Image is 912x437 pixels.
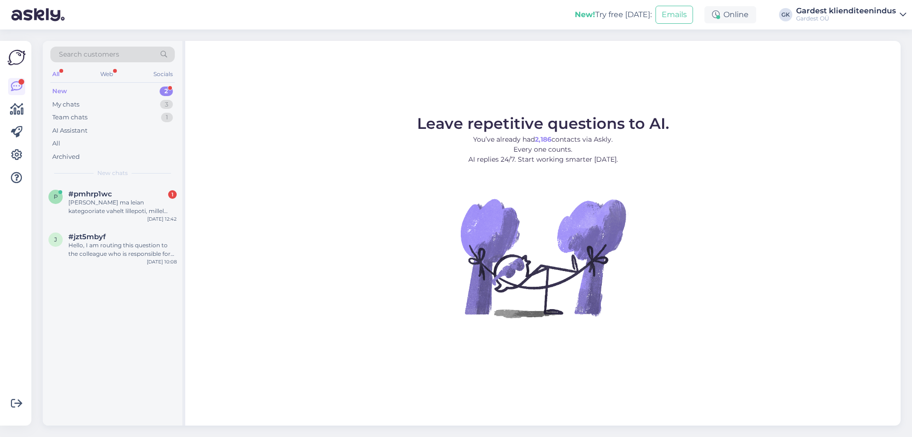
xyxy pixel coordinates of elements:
[704,6,756,23] div: Online
[59,49,119,59] span: Search customers
[796,7,906,22] a: Gardest klienditeenindusGardest OÜ
[52,139,60,148] div: All
[52,87,67,96] div: New
[52,100,79,109] div: My chats
[535,135,551,144] b: 2,186
[575,10,595,19] b: New!
[152,68,175,80] div: Socials
[160,87,173,96] div: 2
[98,68,115,80] div: Web
[796,7,896,15] div: Gardest klienditeenindus
[655,6,693,24] button: Emails
[68,241,177,258] div: Hello, I am routing this question to the colleague who is responsible for this topic. The reply m...
[457,172,628,343] img: No Chat active
[417,114,669,133] span: Leave repetitive questions to AI.
[147,215,177,223] div: [DATE] 12:42
[417,135,669,165] p: You’ve already had contacts via Askly. Every one counts. AI replies 24/7. Start working smarter [...
[161,113,173,122] div: 1
[796,15,896,22] div: Gardest OÜ
[50,68,61,80] div: All
[8,49,26,67] img: Askly Logo
[168,190,177,199] div: 1
[575,9,652,20] div: Try free [DATE]:
[54,193,58,200] span: p
[52,152,80,162] div: Archived
[68,190,112,198] span: #pmhrp1wc
[68,233,106,241] span: #jzt5mbyf
[68,198,177,215] div: [PERSON_NAME] ma leian kategooriate vahelt lillepoti, millel oleksid põhjas augud, et vesi välja ...
[97,169,128,177] span: New chats
[52,126,87,136] div: AI Assistant
[160,100,173,109] div: 3
[54,236,57,243] span: j
[147,258,177,265] div: [DATE] 10:08
[52,113,87,122] div: Team chats
[779,8,792,21] div: GK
